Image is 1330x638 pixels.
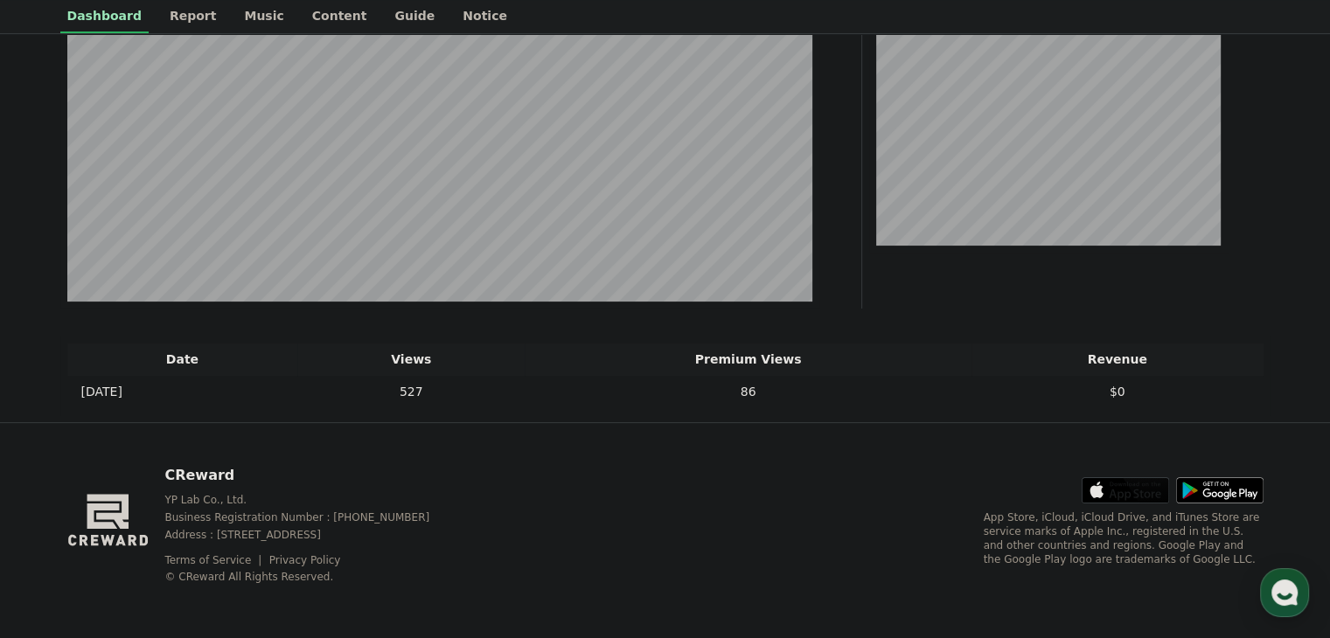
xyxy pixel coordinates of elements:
td: 86 [525,376,971,408]
td: $0 [971,376,1264,408]
p: CReward [164,465,457,486]
div: Responses may be delayed until our next operating hours. Feel free to leave your inquiry, and we’... [58,220,289,290]
p: YP Lab Co., Ltd. [164,493,457,507]
th: Revenue [971,343,1264,376]
p: Business Registration Number : [PHONE_NUMBER] [164,510,457,524]
a: Terms of Service [164,554,264,566]
div: Creward [56,350,100,364]
p: App Store, iCloud, iCloud Drive, and iTunes Store are service marks of Apple Inc., registered in ... [984,510,1264,566]
div: Hello, [58,374,289,392]
p: © CReward All Rights Reserved. [164,570,457,584]
div: Sorry, our chat support is currently closed. [58,185,289,220]
th: Views [297,343,525,376]
div: I do have over 100 subs and way over 3 videos on my channel. [89,101,320,136]
div: Your channel has now been approved, so please check it at your convenience. [58,444,289,496]
td: 527 [297,376,525,408]
th: Date [67,343,298,376]
p: Address : [STREET_ADDRESS] [164,528,457,542]
div: Creward [95,10,161,29]
div: Back on 7:30 PM [95,29,183,43]
div: CReward [56,161,102,175]
th: Premium Views [525,343,971,376]
a: Privacy Policy [269,554,341,566]
div: Since CReward manually approves channels, the approval process was delayed over the weekend. [58,392,289,444]
img: last_quarter_moon_with_face [104,204,120,219]
p: [DATE] [81,383,122,401]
